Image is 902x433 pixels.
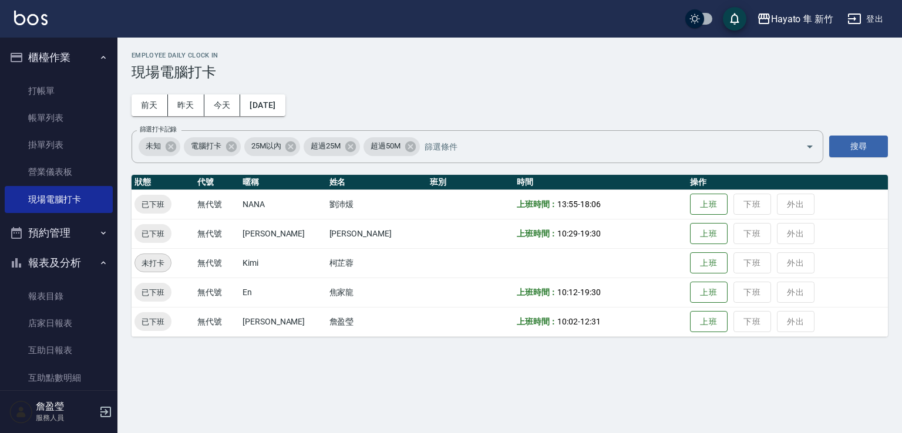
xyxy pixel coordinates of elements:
td: 劉沛煖 [327,190,428,219]
div: 未知 [139,137,180,156]
span: 已下班 [134,286,171,299]
button: 櫃檯作業 [5,42,113,73]
span: 已下班 [134,228,171,240]
span: 10:29 [557,229,578,238]
img: Person [9,400,33,424]
td: 無代號 [194,248,240,278]
a: 互助點數明細 [5,364,113,391]
td: - [514,307,687,336]
button: 預約管理 [5,218,113,248]
b: 上班時間： [517,199,558,209]
th: 暱稱 [240,175,327,190]
td: [PERSON_NAME] [327,219,428,248]
button: save [723,7,746,31]
th: 操作 [687,175,888,190]
button: 前天 [132,94,168,116]
span: 12:31 [580,317,601,326]
a: 掛單列表 [5,131,113,158]
td: - [514,190,687,219]
span: 電腦打卡 [184,140,228,152]
a: 營業儀表板 [5,158,113,185]
td: 無代號 [194,219,240,248]
a: 店家日報表 [5,310,113,337]
span: 已下班 [134,198,171,211]
b: 上班時間： [517,287,558,297]
button: Hayato 隼 新竹 [752,7,838,31]
td: 無代號 [194,278,240,307]
h2: Employee Daily Clock In [132,52,888,59]
td: Kimi [240,248,327,278]
span: 已下班 [134,316,171,328]
button: 昨天 [168,94,204,116]
button: 上班 [690,282,728,303]
span: 19:30 [580,229,601,238]
button: 上班 [690,311,728,333]
span: 未知 [139,140,168,152]
td: En [240,278,327,307]
td: 焦家龍 [327,278,428,307]
span: 未打卡 [135,257,171,269]
label: 篩選打卡記錄 [140,125,177,134]
td: NANA [240,190,327,219]
span: 25M以內 [244,140,288,152]
div: 超過50M [364,137,420,156]
h3: 現場電腦打卡 [132,64,888,80]
b: 上班時間： [517,229,558,238]
span: 19:30 [580,287,601,297]
button: 報表及分析 [5,248,113,278]
button: Open [800,137,819,156]
a: 現場電腦打卡 [5,186,113,213]
span: 超過50M [364,140,408,152]
span: 超過25M [304,140,348,152]
td: 詹盈瑩 [327,307,428,336]
td: 柯芷蓉 [327,248,428,278]
td: 無代號 [194,190,240,219]
td: [PERSON_NAME] [240,307,327,336]
td: [PERSON_NAME] [240,219,327,248]
button: 今天 [204,94,241,116]
a: 互助日報表 [5,337,113,364]
button: 上班 [690,194,728,215]
th: 時間 [514,175,687,190]
button: 登出 [843,8,888,30]
button: 搜尋 [829,136,888,157]
a: 帳單列表 [5,104,113,131]
h5: 詹盈瑩 [36,401,96,412]
button: 上班 [690,252,728,274]
td: 無代號 [194,307,240,336]
span: 13:55 [557,199,578,209]
th: 代號 [194,175,240,190]
a: 報表目錄 [5,283,113,310]
span: 10:02 [557,317,578,326]
span: 10:12 [557,287,578,297]
button: 上班 [690,223,728,245]
button: [DATE] [240,94,285,116]
div: 超過25M [304,137,360,156]
input: 篩選條件 [422,136,785,157]
div: 電腦打卡 [184,137,241,156]
span: 18:06 [580,199,601,209]
a: 打帳單 [5,77,113,104]
div: 25M以內 [244,137,301,156]
b: 上班時間： [517,317,558,326]
p: 服務人員 [36,412,96,423]
td: - [514,219,687,248]
th: 姓名 [327,175,428,190]
th: 班別 [427,175,514,190]
td: - [514,278,687,307]
th: 狀態 [132,175,194,190]
div: Hayato 隼 新竹 [771,12,833,26]
img: Logo [14,11,48,25]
